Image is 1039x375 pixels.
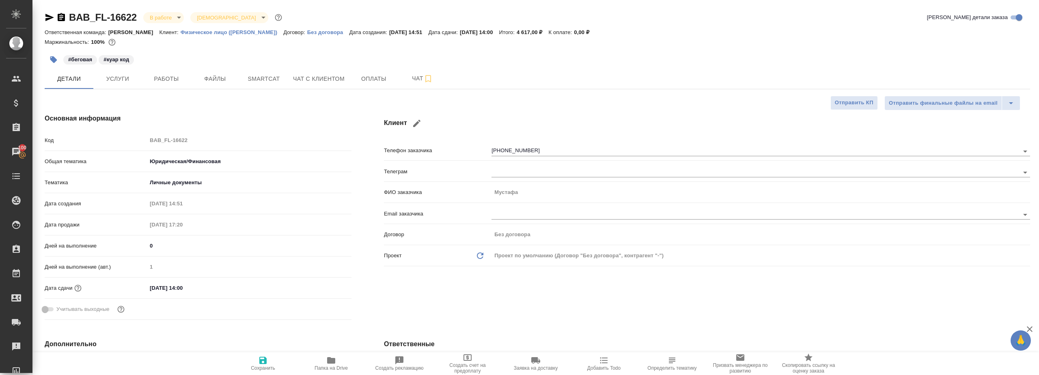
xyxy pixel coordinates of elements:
[570,352,638,375] button: Добавить Todo
[711,362,770,374] span: Призвать менеджера по развитию
[384,168,491,176] p: Телеграм
[229,352,297,375] button: Сохранить
[181,29,283,35] p: Физическое лицо ([PERSON_NAME])
[502,352,570,375] button: Заявка на доставку
[273,12,284,23] button: Доп статусы указывают на важность/срочность заказа
[147,14,174,21] button: В работе
[45,263,147,271] p: Дней на выполнение (авт.)
[460,29,499,35] p: [DATE] 14:00
[13,144,32,152] span: 100
[549,29,574,35] p: К оплате:
[190,12,268,23] div: В работе
[73,283,83,293] button: Если добавить услуги и заполнить их объемом, то дата рассчитается автоматически
[647,365,696,371] span: Определить тематику
[45,200,147,208] p: Дата создания
[50,74,88,84] span: Детали
[884,96,1002,110] button: Отправить финальные файлы на email
[491,228,1030,240] input: Пустое поле
[283,29,307,35] p: Договор:
[830,96,878,110] button: Отправить КП
[297,352,365,375] button: Папка на Drive
[251,365,275,371] span: Сохранить
[349,29,389,35] p: Дата создания:
[98,56,135,62] span: куар код
[181,28,283,35] a: Физическое лицо ([PERSON_NAME])
[63,56,98,62] span: беговая
[706,352,774,375] button: Призвать менеджера по развитию
[574,29,595,35] p: 0,00 ₽
[2,142,30,162] a: 100
[45,179,147,187] p: Тематика
[45,242,147,250] p: Дней на выполнение
[491,186,1030,198] input: Пустое поле
[375,365,424,371] span: Создать рекламацию
[315,365,348,371] span: Папка на Drive
[196,74,235,84] span: Файлы
[884,96,1020,110] div: split button
[45,13,54,22] button: Скопировать ссылку для ЯМессенджера
[587,365,621,371] span: Добавить Todo
[389,29,429,35] p: [DATE] 14:51
[384,210,491,218] p: Email заказчика
[143,12,184,23] div: В работе
[147,176,351,190] div: Личные документы
[307,28,349,35] a: Без договора
[147,134,351,146] input: Пустое поле
[68,56,92,64] p: #беговая
[354,74,393,84] span: Оплаты
[107,37,117,47] button: 0.00 RUB;
[1014,332,1028,349] span: 🙏
[45,39,91,45] p: Маржинальность:
[491,249,1030,263] div: Проект по умолчанию (Договор "Без договора", контрагент "-")
[835,98,873,108] span: Отправить КП
[147,74,186,84] span: Работы
[307,29,349,35] p: Без договора
[638,352,706,375] button: Определить тематику
[45,29,108,35] p: Ответственная команда:
[69,12,137,23] a: BAB_FL-16622
[1020,167,1031,178] button: Open
[517,29,549,35] p: 4 617,00 ₽
[45,284,73,292] p: Дата сдачи
[56,13,66,22] button: Скопировать ссылку
[147,198,218,209] input: Пустое поле
[423,74,433,84] svg: Подписаться
[98,74,137,84] span: Услуги
[45,114,351,123] h4: Основная информация
[384,188,491,196] p: ФИО заказчика
[499,29,517,35] p: Итого:
[927,13,1008,22] span: [PERSON_NAME] детали заказа
[1020,209,1031,220] button: Open
[147,261,351,273] input: Пустое поле
[103,56,129,64] p: #куар код
[160,29,181,35] p: Клиент:
[514,365,558,371] span: Заявка на доставку
[384,339,1030,349] h4: Ответственные
[433,352,502,375] button: Создать счет на предоплату
[147,282,218,294] input: ✎ Введи что-нибудь
[45,339,351,349] h4: Дополнительно
[147,155,351,168] div: Юридическая/Финансовая
[56,305,110,313] span: Учитывать выходные
[384,114,1030,133] h4: Клиент
[384,231,491,239] p: Договор
[194,14,258,21] button: [DEMOGRAPHIC_DATA]
[365,352,433,375] button: Создать рекламацию
[403,73,442,84] span: Чат
[889,99,998,108] span: Отправить финальные файлы на email
[1011,330,1031,351] button: 🙏
[91,39,107,45] p: 100%
[45,136,147,144] p: Код
[384,147,491,155] p: Телефон заказчика
[45,51,63,69] button: Добавить тэг
[1020,146,1031,157] button: Open
[779,362,838,374] span: Скопировать ссылку на оценку заказа
[244,74,283,84] span: Smartcat
[45,157,147,166] p: Общая тематика
[774,352,843,375] button: Скопировать ссылку на оценку заказа
[384,252,402,260] p: Проект
[438,362,497,374] span: Создать счет на предоплату
[429,29,460,35] p: Дата сдачи:
[116,304,126,315] button: Выбери, если сб и вс нужно считать рабочими днями для выполнения заказа.
[45,221,147,229] p: Дата продажи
